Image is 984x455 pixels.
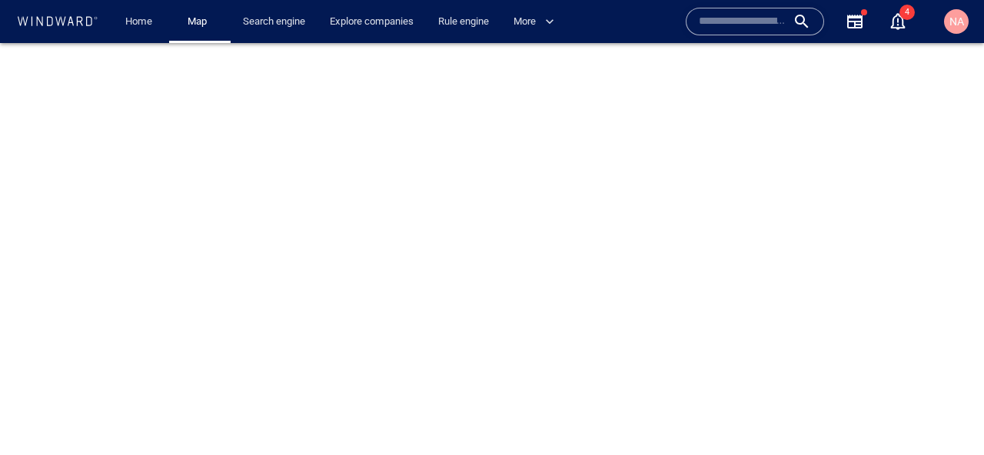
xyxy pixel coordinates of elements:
[899,5,915,20] span: 4
[919,386,972,443] iframe: Chat
[175,8,224,35] button: Map
[889,12,907,31] div: Notification center
[879,3,916,40] button: 4
[114,8,163,35] button: Home
[324,8,420,35] a: Explore companies
[119,8,158,35] a: Home
[941,6,972,37] button: NA
[181,8,218,35] a: Map
[237,8,311,35] a: Search engine
[949,15,964,28] span: NA
[507,8,567,35] button: More
[432,8,495,35] a: Rule engine
[514,13,554,31] span: More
